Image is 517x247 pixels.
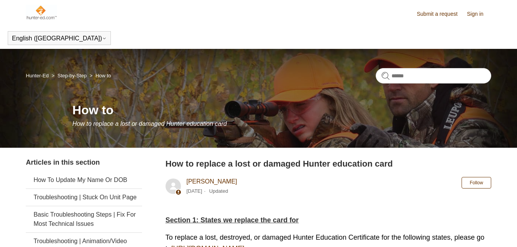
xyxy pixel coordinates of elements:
[376,68,491,83] input: Search
[166,216,299,224] span: Section 1: States we replace the card for
[166,157,491,170] h2: How to replace a lost or damaged Hunter education card
[26,159,100,166] span: Articles in this section
[26,73,50,78] li: Hunter-Ed
[26,172,142,189] a: How To Update My Name Or DOB
[462,177,491,189] button: Follow Article
[88,73,111,78] li: How to
[186,188,202,194] time: 11/20/2023, 09:20
[467,10,491,18] a: Sign in
[26,189,142,206] a: Troubleshooting | Stuck On Unit Page
[417,10,465,18] a: Submit a request
[72,120,227,127] span: How to replace a lost or damaged Hunter education card
[26,73,49,78] a: Hunter-Ed
[26,206,142,232] a: Basic Troubleshooting Steps | Fix For Most Technical Issues
[26,5,57,20] img: Hunter-Ed Help Center home page
[491,221,511,241] div: Live chat
[57,73,87,78] a: Step-by-Step
[95,73,111,78] a: How to
[209,188,228,194] li: Updated
[12,35,107,42] button: English ([GEOGRAPHIC_DATA])
[186,178,237,185] a: [PERSON_NAME]
[50,73,88,78] li: Step-by-Step
[72,101,491,119] h1: How to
